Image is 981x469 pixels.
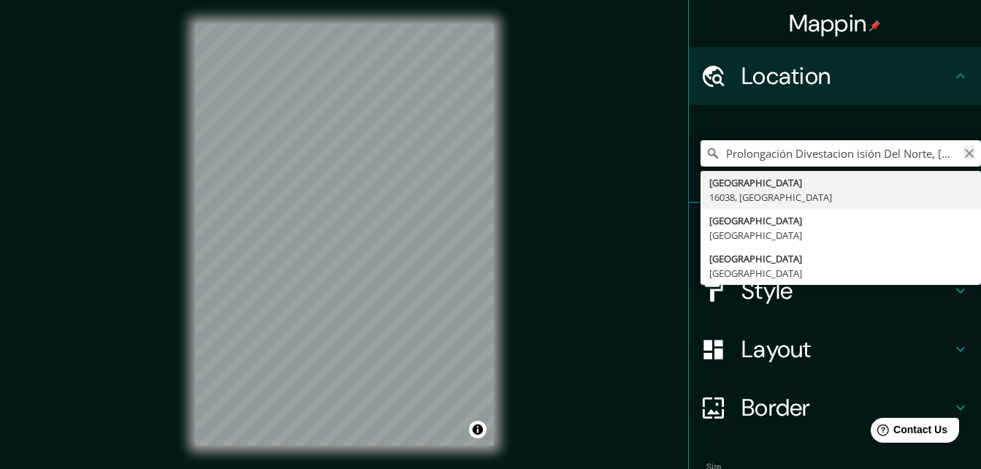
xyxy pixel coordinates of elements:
div: [GEOGRAPHIC_DATA] [709,266,972,281]
input: Pick your city or area [701,140,981,167]
div: Style [689,262,981,320]
div: [GEOGRAPHIC_DATA] [709,251,972,266]
h4: Layout [741,335,952,364]
div: [GEOGRAPHIC_DATA] [709,228,972,243]
div: Border [689,378,981,437]
button: Toggle attribution [469,421,486,438]
img: pin-icon.png [869,20,881,31]
div: Layout [689,320,981,378]
div: 16038, [GEOGRAPHIC_DATA] [709,190,972,205]
div: Pins [689,203,981,262]
canvas: Map [195,23,494,446]
h4: Mappin [789,9,882,38]
iframe: Help widget launcher [851,412,965,453]
div: [GEOGRAPHIC_DATA] [709,175,972,190]
div: Location [689,47,981,105]
h4: Location [741,61,952,91]
h4: Border [741,393,952,422]
div: [GEOGRAPHIC_DATA] [709,213,972,228]
button: Clear [963,145,975,159]
h4: Style [741,276,952,305]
